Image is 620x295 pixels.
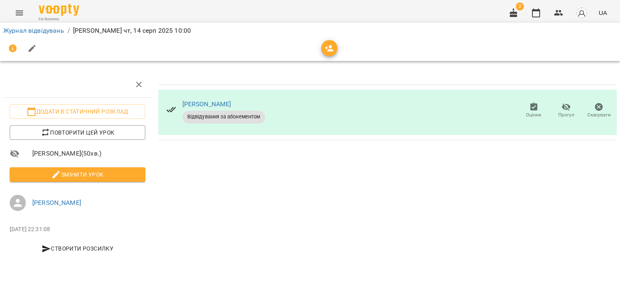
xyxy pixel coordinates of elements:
[32,149,145,158] span: [PERSON_NAME] ( 50 хв. )
[182,100,231,108] a: [PERSON_NAME]
[587,112,611,118] span: Скасувати
[10,125,145,140] button: Повторити цей урок
[10,3,29,23] button: Menu
[39,4,79,16] img: Voopty Logo
[10,104,145,119] button: Додати в статичний розклад
[516,2,524,11] span: 2
[16,107,139,116] span: Додати в статичний розклад
[13,244,142,253] span: Створити розсилку
[182,113,265,120] span: Відвідування за абонементом
[558,112,574,118] span: Прогул
[16,170,139,179] span: Змінити урок
[582,99,615,122] button: Скасувати
[10,167,145,182] button: Змінити урок
[39,17,79,22] span: For Business
[16,128,139,137] span: Повторити цей урок
[595,5,610,20] button: UA
[10,225,145,234] p: [DATE] 22:31:08
[3,27,64,34] a: Журнал відвідувань
[3,26,617,36] nav: breadcrumb
[517,99,550,122] button: Оцінки
[550,99,583,122] button: Прогул
[73,26,191,36] p: [PERSON_NAME] чт, 14 серп 2025 10:00
[67,26,70,36] li: /
[526,112,541,118] span: Оцінки
[32,199,81,206] a: [PERSON_NAME]
[599,8,607,17] span: UA
[576,7,587,19] img: avatar_s.png
[10,241,145,256] button: Створити розсилку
